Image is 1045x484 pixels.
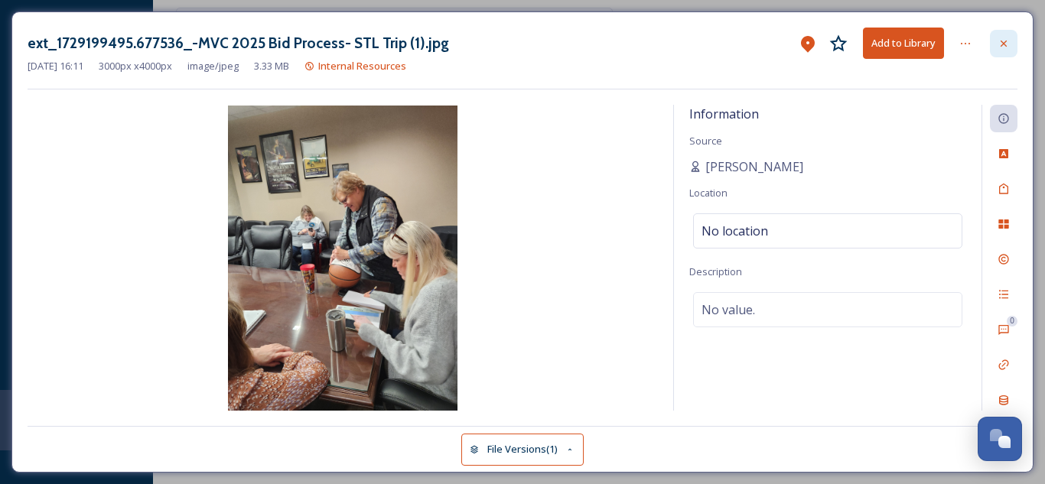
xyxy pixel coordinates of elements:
span: [PERSON_NAME] [705,158,803,176]
span: No value. [702,300,755,319]
span: Source [689,134,722,148]
button: Add to Library [863,28,944,59]
button: File Versions(1) [461,434,584,465]
button: Open Chat [978,417,1022,461]
span: No location [702,222,768,240]
img: -MVC%202025%20Bid%20Process-%20STL%20Trip%20%281%29.jpg [28,106,658,411]
span: Information [689,106,759,122]
span: 3000 px x 4000 px [99,59,172,73]
span: [DATE] 16:11 [28,59,83,73]
h3: ext_1729199495.677536_-MVC 2025 Bid Process- STL Trip (1).jpg [28,32,449,54]
span: Description [689,265,742,278]
span: Internal Resources [318,59,406,73]
span: Location [689,186,728,200]
div: 0 [1007,316,1017,326]
span: 3.33 MB [254,59,289,73]
span: image/jpeg [187,59,239,73]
